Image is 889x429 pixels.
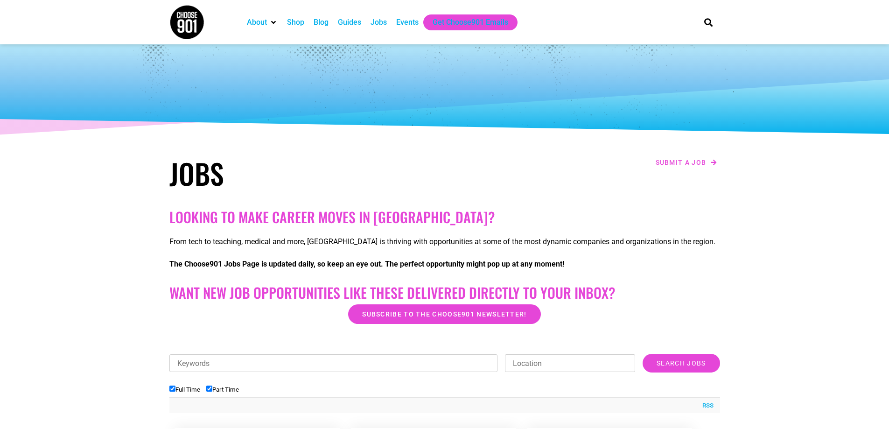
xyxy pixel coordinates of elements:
[433,17,508,28] a: Get Choose901 Emails
[371,17,387,28] a: Jobs
[698,401,714,410] a: RSS
[700,14,716,30] div: Search
[169,386,200,393] label: Full Time
[169,156,440,190] h1: Jobs
[242,14,688,30] nav: Main nav
[653,156,720,169] a: Submit a job
[362,311,526,317] span: Subscribe to the Choose901 newsletter!
[314,17,329,28] a: Blog
[242,14,282,30] div: About
[338,17,361,28] a: Guides
[287,17,304,28] a: Shop
[169,209,720,225] h2: Looking to make career moves in [GEOGRAPHIC_DATA]?
[206,386,212,392] input: Part Time
[206,386,239,393] label: Part Time
[247,17,267,28] a: About
[505,354,635,372] input: Location
[169,386,175,392] input: Full Time
[169,284,720,301] h2: Want New Job Opportunities like these Delivered Directly to your Inbox?
[396,17,419,28] a: Events
[169,236,720,247] p: From tech to teaching, medical and more, [GEOGRAPHIC_DATA] is thriving with opportunities at some...
[169,260,564,268] strong: The Choose901 Jobs Page is updated daily, so keep an eye out. The perfect opportunity might pop u...
[169,354,498,372] input: Keywords
[643,354,720,373] input: Search Jobs
[656,159,707,166] span: Submit a job
[348,304,540,324] a: Subscribe to the Choose901 newsletter!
